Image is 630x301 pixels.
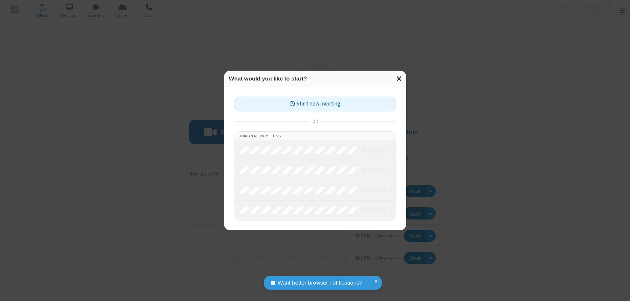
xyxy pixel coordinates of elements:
[392,71,406,87] button: Close modal
[234,132,396,140] li: Join an active meeting
[362,187,386,193] em: in progress
[278,279,362,287] span: Want better browser notifications?
[362,207,386,213] em: in progress
[310,117,320,126] span: or
[362,167,386,173] em: in progress
[362,147,386,153] em: in progress
[234,97,396,111] button: Start new meeting
[229,76,401,82] h3: What would you like to start?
